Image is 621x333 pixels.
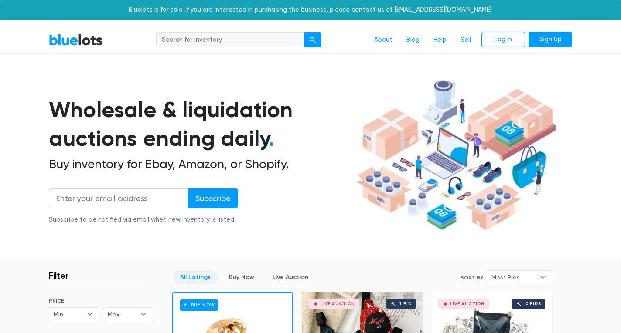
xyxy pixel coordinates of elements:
[49,157,352,172] h2: Buy inventory for Ebay, Amazon, or Shopify.
[269,125,274,151] span: .
[352,76,559,235] img: hero-ee84e7d0318cb26816c560f6b4441b76977f77a177738b4e94f68c95b2b83dbb.png
[529,32,572,47] a: Sign Up
[367,32,399,48] a: About
[49,34,103,46] a: BlueLots
[49,215,238,225] div: Subscribe to be notified via email when new inventory is listed.
[461,274,483,282] label: Sort By
[49,95,352,153] h1: Wholesale & liquidation auctions ending daily
[49,188,188,208] input: Enter your email address
[533,271,552,284] b: ▾
[108,308,136,321] span: Max
[134,308,153,321] b: ▾
[491,271,535,284] span: Most Bids
[81,308,99,321] b: ▾
[399,32,427,48] a: Blog
[265,270,316,284] a: Live Auction
[188,188,238,208] input: Subscribe
[525,302,541,306] div: 0 bids
[481,32,525,47] a: Log In
[454,32,478,48] a: Sell
[180,299,218,310] h6: Buy Now
[450,302,485,306] div: Live Auction
[173,270,218,284] a: All Listings
[222,270,262,284] a: Buy Now
[321,302,355,306] div: Live Auction
[156,32,304,48] input: Search for inventory
[399,302,411,306] div: 1 bid
[54,308,82,321] span: Min
[49,298,153,304] h6: PRICE
[427,32,454,48] a: Help
[49,270,68,281] h3: Filter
